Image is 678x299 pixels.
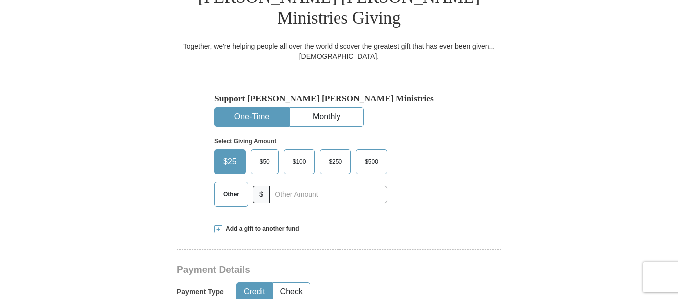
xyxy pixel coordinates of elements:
h5: Payment Type [177,288,224,296]
h3: Payment Details [177,264,431,276]
span: Add a gift to another fund [222,225,299,233]
span: $100 [288,154,311,169]
button: Monthly [290,108,363,126]
div: Together, we're helping people all over the world discover the greatest gift that has ever been g... [177,41,501,61]
span: $50 [255,154,275,169]
span: $25 [218,154,242,169]
strong: Select Giving Amount [214,138,276,145]
span: $ [253,186,270,203]
input: Other Amount [269,186,387,203]
span: Other [218,187,244,202]
h5: Support [PERSON_NAME] [PERSON_NAME] Ministries [214,93,464,104]
button: One-Time [215,108,289,126]
span: $500 [360,154,383,169]
span: $250 [324,154,347,169]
